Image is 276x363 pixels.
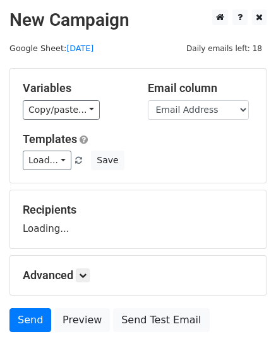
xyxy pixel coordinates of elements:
[9,308,51,332] a: Send
[23,100,100,120] a: Copy/paste...
[182,42,267,55] span: Daily emails left: 18
[148,81,254,95] h5: Email column
[91,151,124,170] button: Save
[23,132,77,146] a: Templates
[23,81,129,95] h5: Variables
[9,43,93,53] small: Google Sheet:
[182,43,267,53] a: Daily emails left: 18
[113,308,209,332] a: Send Test Email
[23,151,71,170] a: Load...
[9,9,267,31] h2: New Campaign
[23,268,253,282] h5: Advanced
[54,308,110,332] a: Preview
[23,203,253,217] h5: Recipients
[66,43,93,53] a: [DATE]
[23,203,253,236] div: Loading...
